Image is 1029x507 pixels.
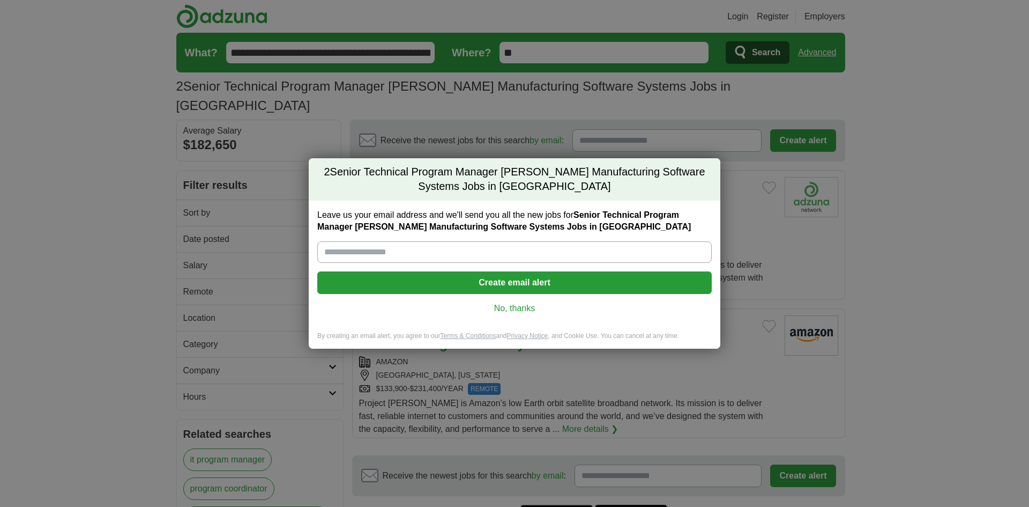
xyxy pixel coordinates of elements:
label: Leave us your email address and we'll send you all the new jobs for [317,209,712,233]
h2: Senior Technical Program Manager [PERSON_NAME] Manufacturing Software Systems Jobs in [GEOGRAPHIC... [309,158,720,201]
span: 2 [324,165,330,180]
a: No, thanks [326,303,703,314]
a: Terms & Conditions [440,332,496,340]
div: By creating an email alert, you agree to our and , and Cookie Use. You can cancel at any time. [309,332,720,349]
button: Create email alert [317,271,712,294]
strong: Senior Technical Program Manager [PERSON_NAME] Manufacturing Software Systems Jobs in [GEOGRAPHIC... [317,210,691,231]
a: Privacy Notice [507,332,548,340]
